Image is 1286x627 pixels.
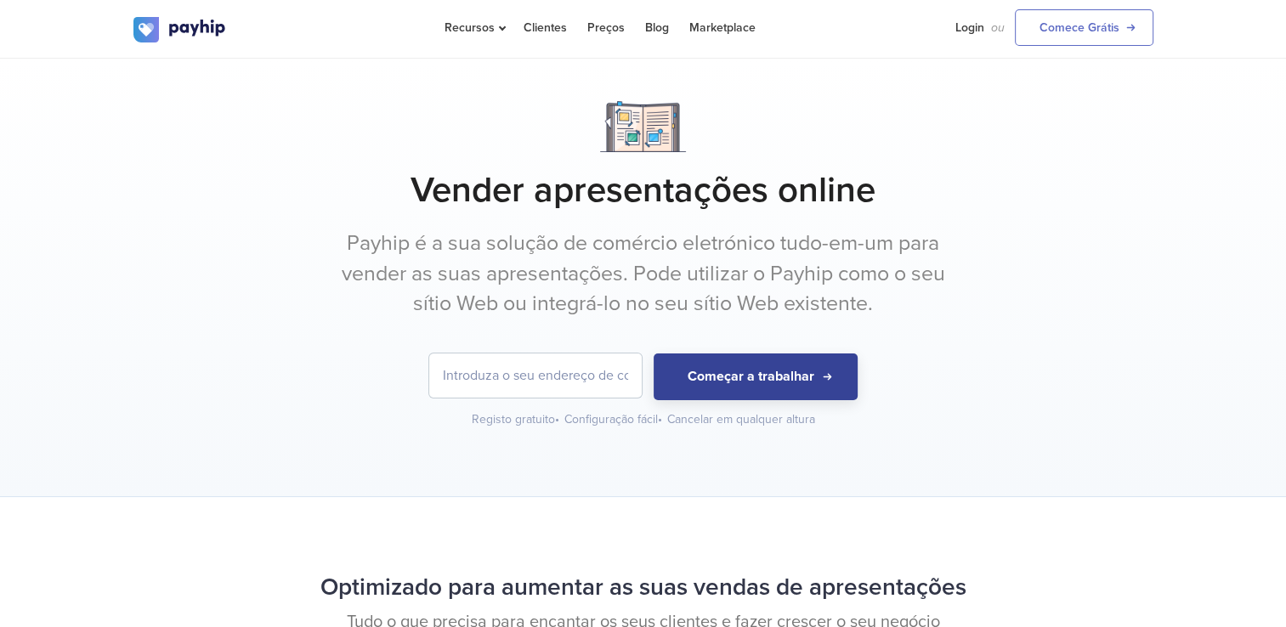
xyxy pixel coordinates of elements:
[429,353,642,398] input: Introduza o seu endereço de correio eletrónico
[325,229,962,319] p: Payhip é a sua solução de comércio eletrónico tudo-em-um para vender as suas apresentações. Pode ...
[133,565,1153,610] h2: Optimizado para aumentar as suas vendas de apresentações
[472,411,561,428] div: Registo gratuito
[133,169,1153,212] h1: Vender apresentações online
[654,353,858,400] button: Começar a trabalhar
[555,412,559,426] span: •
[445,20,503,35] span: Recursos
[564,411,664,428] div: Configuração fácil
[1015,9,1153,46] a: Comece Grátis
[658,412,662,426] span: •
[600,101,686,152] img: Notebook.png
[667,411,815,428] div: Cancelar em qualquer altura
[133,17,227,42] img: logo.svg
